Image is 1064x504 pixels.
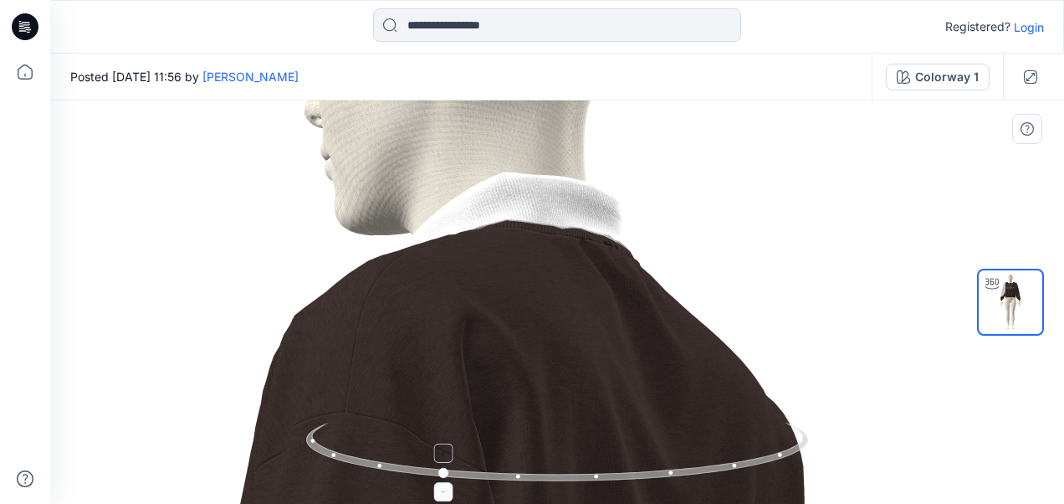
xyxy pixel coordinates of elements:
img: Arşiv [979,270,1042,334]
p: Login [1014,18,1044,36]
a: [PERSON_NAME] [202,69,299,84]
span: Posted [DATE] 11:56 by [70,68,299,85]
div: Colorway 1 [915,68,979,86]
p: Registered? [945,17,1010,37]
button: Colorway 1 [886,64,990,90]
